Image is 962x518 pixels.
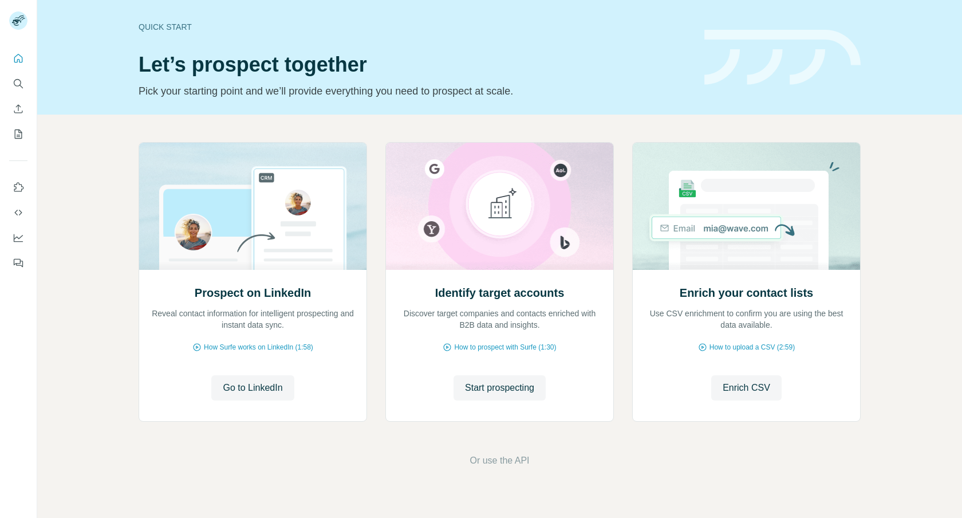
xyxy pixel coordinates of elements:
img: Enrich your contact lists [632,143,861,270]
span: How to upload a CSV (2:59) [709,342,795,352]
span: Start prospecting [465,381,534,395]
p: Use CSV enrichment to confirm you are using the best data available. [644,308,849,331]
p: Reveal contact information for intelligent prospecting and instant data sync. [151,308,355,331]
button: Or use the API [470,454,529,468]
div: Quick start [139,21,691,33]
h2: Prospect on LinkedIn [195,285,311,301]
button: Enrich CSV [711,375,782,401]
button: Quick start [9,48,27,69]
span: How to prospect with Surfe (1:30) [454,342,556,352]
img: Prospect on LinkedIn [139,143,367,270]
p: Discover target companies and contacts enriched with B2B data and insights. [397,308,602,331]
span: Go to LinkedIn [223,381,282,395]
button: Go to LinkedIn [211,375,294,401]
img: Identify target accounts [385,143,614,270]
h1: Let’s prospect together [139,53,691,76]
button: Dashboard [9,227,27,248]
button: Feedback [9,253,27,273]
button: Start prospecting [454,375,546,401]
button: Enrich CSV [9,99,27,119]
span: How Surfe works on LinkedIn (1:58) [204,342,313,352]
button: Search [9,73,27,94]
button: Use Surfe API [9,202,27,223]
img: banner [704,30,861,85]
h2: Identify target accounts [435,285,565,301]
button: My lists [9,124,27,144]
span: Enrich CSV [723,381,770,395]
h2: Enrich your contact lists [680,285,813,301]
p: Pick your starting point and we’ll provide everything you need to prospect at scale. [139,83,691,99]
button: Use Surfe on LinkedIn [9,177,27,198]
